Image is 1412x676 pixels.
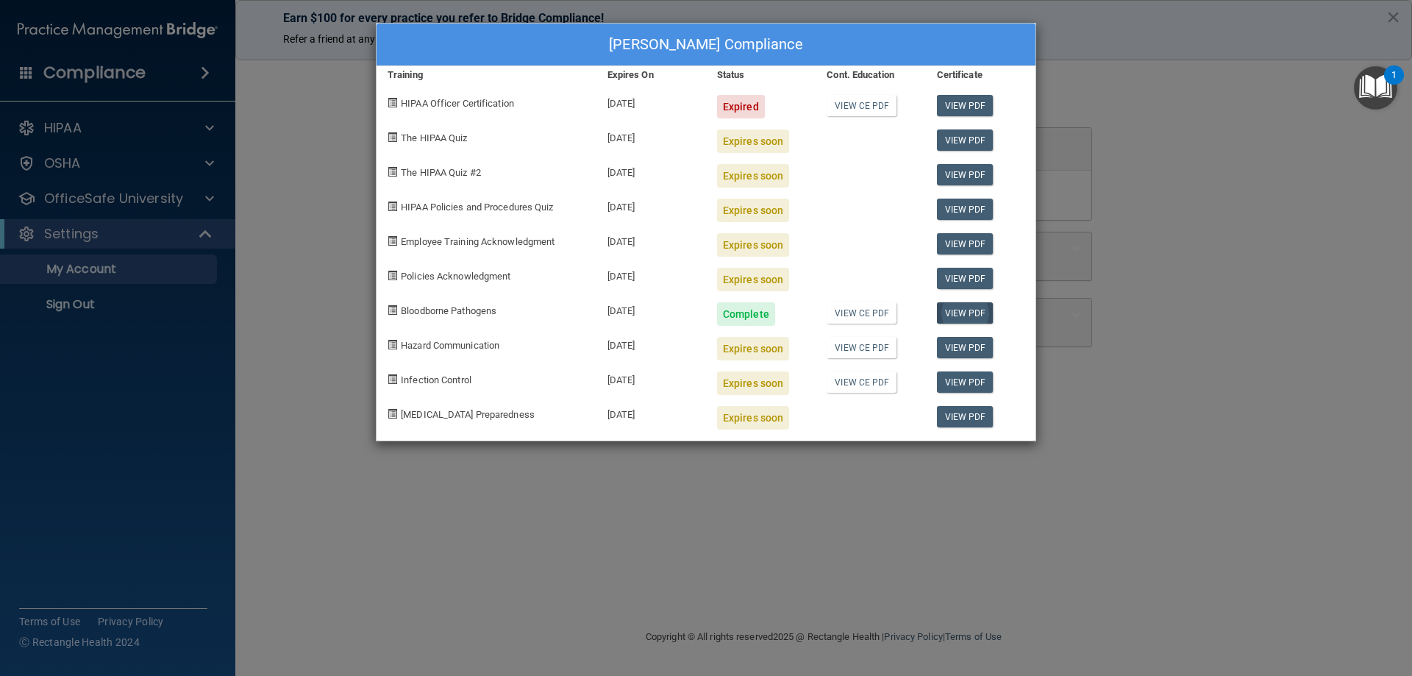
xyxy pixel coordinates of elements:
[377,24,1035,66] div: [PERSON_NAME] Compliance
[926,66,1035,84] div: Certificate
[596,257,706,291] div: [DATE]
[717,233,789,257] div: Expires soon
[937,164,994,185] a: View PDF
[937,199,994,220] a: View PDF
[937,371,994,393] a: View PDF
[717,406,789,430] div: Expires soon
[827,302,896,324] a: View CE PDF
[937,233,994,255] a: View PDF
[706,66,816,84] div: Status
[596,395,706,430] div: [DATE]
[401,98,514,109] span: HIPAA Officer Certification
[596,326,706,360] div: [DATE]
[1391,75,1397,94] div: 1
[401,167,481,178] span: The HIPAA Quiz #2
[717,129,789,153] div: Expires soon
[596,118,706,153] div: [DATE]
[596,84,706,118] div: [DATE]
[401,409,535,420] span: [MEDICAL_DATA] Preparedness
[401,236,555,247] span: Employee Training Acknowledgment
[596,153,706,188] div: [DATE]
[827,337,896,358] a: View CE PDF
[401,305,496,316] span: Bloodborne Pathogens
[401,202,553,213] span: HIPAA Policies and Procedures Quiz
[401,340,499,351] span: Hazard Communication
[596,360,706,395] div: [DATE]
[937,337,994,358] a: View PDF
[816,66,925,84] div: Cont. Education
[937,268,994,289] a: View PDF
[717,302,775,326] div: Complete
[937,302,994,324] a: View PDF
[401,374,471,385] span: Infection Control
[827,95,896,116] a: View CE PDF
[596,291,706,326] div: [DATE]
[717,164,789,188] div: Expires soon
[596,66,706,84] div: Expires On
[401,132,467,143] span: The HIPAA Quiz
[827,371,896,393] a: View CE PDF
[717,268,789,291] div: Expires soon
[717,199,789,222] div: Expires soon
[937,129,994,151] a: View PDF
[717,371,789,395] div: Expires soon
[717,95,765,118] div: Expired
[717,337,789,360] div: Expires soon
[1354,66,1397,110] button: Open Resource Center, 1 new notification
[377,66,596,84] div: Training
[596,222,706,257] div: [DATE]
[401,271,510,282] span: Policies Acknowledgment
[596,188,706,222] div: [DATE]
[937,95,994,116] a: View PDF
[937,406,994,427] a: View PDF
